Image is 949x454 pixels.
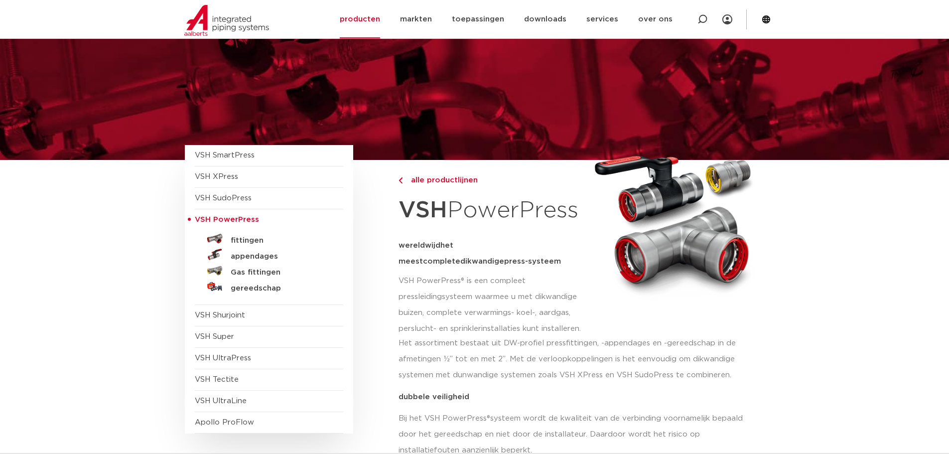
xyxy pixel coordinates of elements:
p: VSH PowerPress® is een compleet pressleidingsysteem waarmee u met dikwandige buizen, complete ver... [399,273,585,337]
h5: fittingen [231,236,329,245]
p: Het assortiment bestaat uit DW-profiel pressfittingen, -appendages en -gereedschap in de afmeting... [399,335,758,383]
a: Gas fittingen [195,263,343,279]
span: press-systeem [504,258,561,265]
span: systeem wordt de kwaliteit van de verbinding voornamelijk bepaald door het gereedschap en niet do... [399,415,743,454]
strong: VSH [399,199,447,222]
a: VSH Super [195,333,234,340]
a: VSH UltraLine [195,397,247,405]
span: ® [487,415,490,422]
a: VSH SmartPress [195,151,255,159]
span: wereldwijd [399,242,440,249]
span: Bij het VSH PowerPress [399,415,487,422]
a: appendages [195,247,343,263]
span: alle productlijnen [405,176,478,184]
span: VSH PowerPress [195,216,259,223]
h1: PowerPress [399,191,585,230]
a: VSH Tectite [195,376,239,383]
a: VSH SudoPress [195,194,252,202]
span: complete [423,258,460,265]
h5: gereedschap [231,284,329,293]
a: Apollo ProFlow [195,419,254,426]
p: dubbele veiligheid [399,393,758,401]
a: VSH Shurjoint [195,311,245,319]
a: fittingen [195,231,343,247]
span: dikwandige [460,258,504,265]
a: VSH XPress [195,173,238,180]
a: alle productlijnen [399,174,585,186]
img: chevron-right.svg [399,177,403,184]
h5: appendages [231,252,329,261]
a: gereedschap [195,279,343,295]
h5: Gas fittingen [231,268,329,277]
a: VSH UltraPress [195,354,251,362]
span: het meest [399,242,453,265]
